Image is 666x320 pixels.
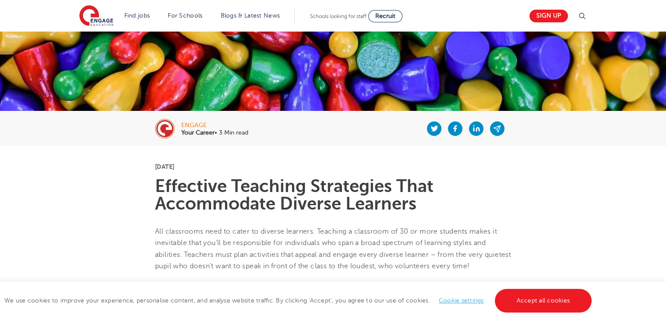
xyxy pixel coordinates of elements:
[168,12,202,19] a: For Schools
[368,10,402,22] a: Recruit
[221,12,280,19] a: Blogs & Latest News
[155,228,511,270] span: All classrooms need to cater to diverse learners. Teaching a classroom of 30 or more students mak...
[529,10,568,22] a: Sign up
[155,164,511,170] p: [DATE]
[310,13,366,19] span: Schools looking for staff
[181,122,248,128] div: engage
[375,13,395,19] span: Recruit
[79,5,113,27] img: Engage Education
[495,289,592,313] a: Accept all cookies
[181,130,248,136] p: • 3 Min read
[124,12,150,19] a: Find jobs
[4,297,594,304] span: We use cookies to improve your experience, personalise content, and analyse website traffic. By c...
[155,178,511,213] h1: Effective Teaching Strategies That Accommodate Diverse Learners
[439,297,484,304] a: Cookie settings
[181,129,215,136] b: Your Career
